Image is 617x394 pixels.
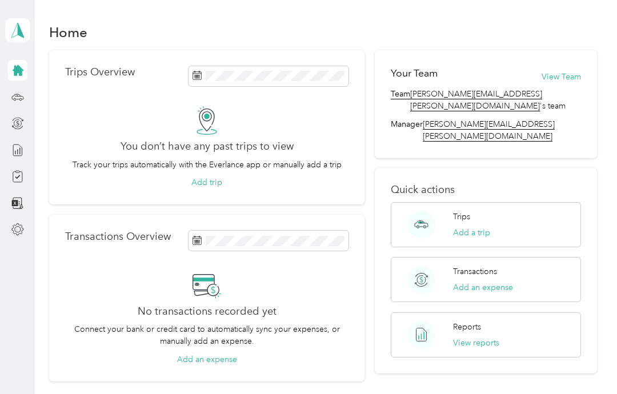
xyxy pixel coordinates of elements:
span: 's team [410,88,582,112]
p: Connect your bank or credit card to automatically sync your expenses, or manually add an expense. [65,323,349,347]
button: Add an expense [453,282,513,294]
span: Manager [391,118,423,142]
h1: Home [49,26,87,38]
h2: Your Team [391,66,438,81]
iframe: Everlance-gr Chat Button Frame [553,330,617,394]
button: Add trip [191,176,222,188]
p: Transactions Overview [65,231,171,243]
p: Quick actions [391,184,582,196]
p: Trips Overview [65,66,135,78]
p: Transactions [453,266,497,278]
button: View Team [542,71,581,83]
button: Add an expense [177,353,237,365]
p: Reports [453,321,481,333]
button: View reports [453,337,499,349]
p: Track your trips automatically with the Everlance app or manually add a trip [73,159,342,171]
h2: No transactions recorded yet [138,305,277,317]
button: Add a trip [453,227,490,239]
p: Trips [453,211,470,223]
h2: You don’t have any past trips to view [121,140,294,152]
